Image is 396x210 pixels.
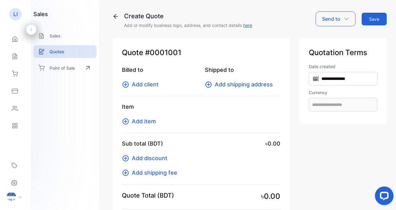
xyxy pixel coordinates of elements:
[316,11,355,26] button: Send to
[243,23,252,28] a: here
[145,47,181,58] span: #0001001
[132,117,156,125] span: Add item
[122,47,280,58] p: Quote
[205,80,277,89] button: Add shipping address
[124,22,252,28] p: Add or modify business logo, address, and contact details
[33,45,97,58] a: Quotes
[124,11,252,21] div: Create Quote
[322,15,340,23] p: Send to
[132,168,177,177] span: Add shipping fee
[362,13,387,25] button: Save
[13,10,18,18] p: LI
[215,80,273,89] span: Add shipping address
[122,103,280,111] p: Item
[122,117,160,125] button: Add item
[122,80,162,89] button: Add client
[33,10,48,18] h1: sales
[370,184,396,210] iframe: LiveChat chat widget
[49,65,75,71] p: Point of Sale
[49,48,64,55] p: Quotes
[205,66,280,74] p: Shipped to
[122,154,171,162] button: Add discount
[132,154,167,162] span: Add discount
[122,168,181,177] button: Add shipping fee
[309,89,377,96] label: Currency
[122,66,197,74] p: Billed to
[309,47,377,58] p: Quotation Terms
[49,33,61,39] p: Sales
[309,63,377,70] label: Date created
[261,191,280,202] span: ৳0.00
[122,191,174,200] p: Quote Total (BDT)
[265,139,280,148] span: ৳0.00
[33,61,97,75] a: Point of Sale
[33,29,97,42] a: Sales
[132,80,159,89] span: Add client
[7,192,16,201] img: profile
[122,139,163,148] p: Sub total (BDT)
